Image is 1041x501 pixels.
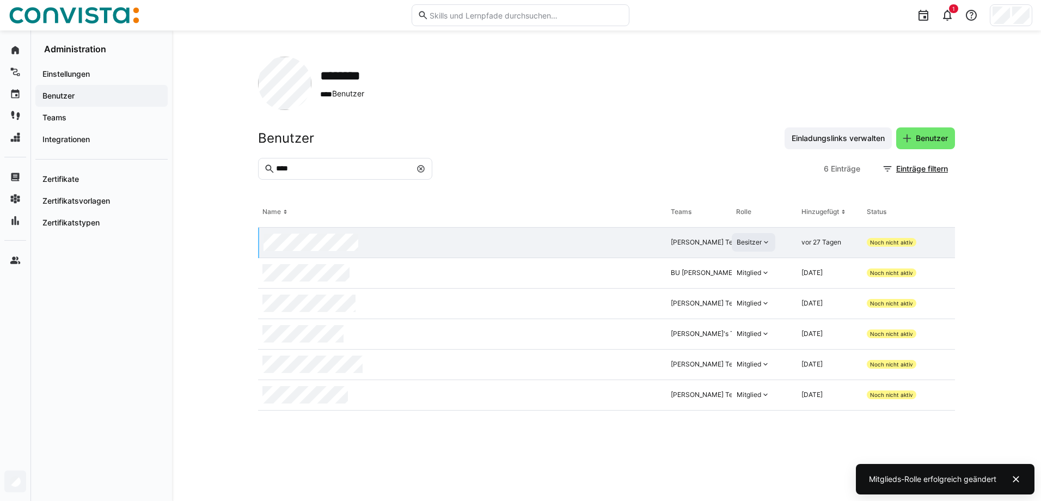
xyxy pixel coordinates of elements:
div: [PERSON_NAME] Team, BU [PERSON_NAME] [671,238,809,247]
span: [DATE] [801,268,823,277]
div: Status [867,207,886,216]
span: [DATE] [801,390,823,399]
div: Besitzer [737,238,762,247]
div: Mitglied [737,268,761,277]
span: Noch nicht aktiv [870,300,913,307]
div: Mitglied [737,299,761,308]
div: Mitglieds-Rolle erfolgreich geändert [869,474,996,485]
span: Einträge [831,163,860,174]
input: Skills und Lernpfade durchsuchen… [428,10,623,20]
button: Benutzer [896,127,955,149]
h2: Benutzer [258,130,314,146]
span: Einträge filtern [895,163,950,174]
span: Noch nicht aktiv [870,331,913,337]
div: [PERSON_NAME]'s Team [671,329,747,338]
div: Mitglied [737,360,761,369]
span: [DATE] [801,360,823,368]
div: [PERSON_NAME] Team [671,360,742,369]
div: Mitglied [737,329,761,338]
span: Noch nicht aktiv [870,239,913,246]
span: Noch nicht aktiv [870,392,913,398]
div: [PERSON_NAME] Team [671,299,742,308]
div: BU [PERSON_NAME] [671,268,734,277]
span: [DATE] [801,299,823,307]
span: Einladungslinks verwalten [790,133,886,144]
button: Einladungslinks verwalten [785,127,892,149]
div: Mitglied [737,390,761,399]
span: [DATE] [801,329,823,338]
span: Benutzer [914,133,950,144]
div: [PERSON_NAME] Team, [PERSON_NAME] Team [671,390,817,399]
div: Name [262,207,281,216]
span: Noch nicht aktiv [870,270,913,276]
span: Noch nicht aktiv [870,361,913,368]
span: Benutzer [320,88,374,100]
span: 6 [824,163,829,174]
div: Teams [671,207,691,216]
div: Rolle [736,207,751,216]
span: vor 27 Tagen [801,238,841,246]
div: Hinzugefügt [801,207,839,216]
span: 1 [952,5,955,12]
button: Einträge filtern [877,158,955,180]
